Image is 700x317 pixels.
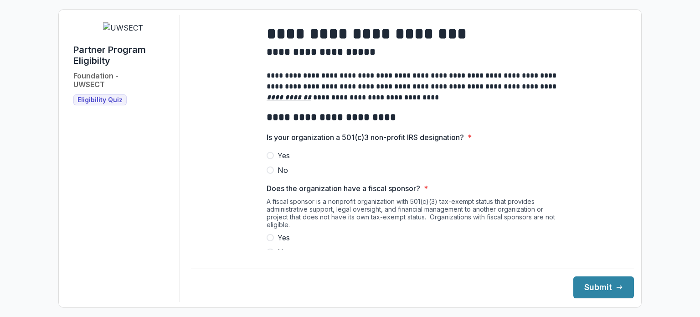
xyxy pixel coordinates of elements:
[267,197,558,232] div: A fiscal sponsor is a nonprofit organization with 501(c)(3) tax-exempt status that provides admin...
[77,96,123,104] span: Eligibility Quiz
[73,44,172,66] h1: Partner Program Eligibilty
[103,22,143,33] img: UWSECT
[278,232,290,243] span: Yes
[278,165,288,176] span: No
[573,276,634,298] button: Submit
[267,183,420,194] p: Does the organization have a fiscal sponsor?
[267,132,464,143] p: Is your organization a 501(c)3 non-profit IRS designation?
[278,150,290,161] span: Yes
[73,72,118,89] h2: Foundation - UWSECT
[278,247,288,258] span: No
